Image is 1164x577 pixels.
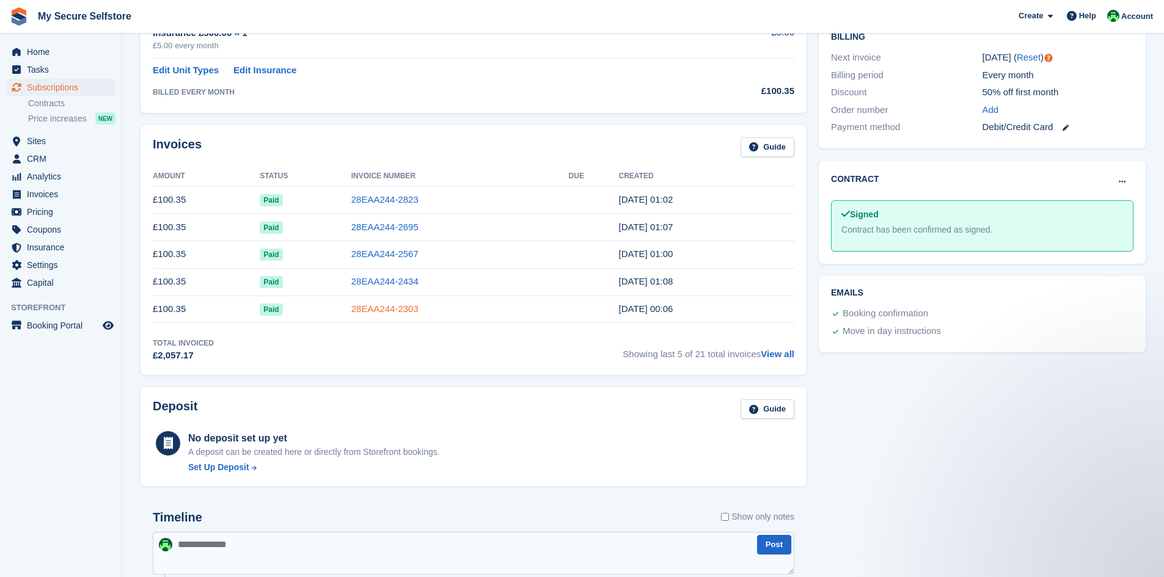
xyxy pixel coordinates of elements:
[569,167,619,186] th: Due
[260,276,282,288] span: Paid
[27,168,100,185] span: Analytics
[6,203,115,220] a: menu
[153,399,197,419] h2: Deposit
[153,167,260,186] th: Amount
[619,303,673,314] time: 2025-03-27 00:06:53 UTC
[1121,10,1153,23] span: Account
[260,222,282,234] span: Paid
[831,30,1133,42] h2: Billing
[27,317,100,334] span: Booking Portal
[831,173,879,186] h2: Contract
[153,137,202,158] h2: Invoices
[27,150,100,167] span: CRM
[619,249,673,259] time: 2025-05-27 00:00:03 UTC
[27,203,100,220] span: Pricing
[27,239,100,256] span: Insurance
[6,168,115,185] a: menu
[761,349,794,359] a: View all
[153,40,674,52] div: £5.00 every month
[983,120,1133,134] div: Debit/Credit Card
[159,538,172,551] img: Vickie Wedge
[623,338,794,363] span: Showing last 5 of 21 total invoices
[619,194,673,205] time: 2025-07-27 00:02:46 UTC
[6,43,115,60] a: menu
[721,510,794,523] label: Show only notes
[1079,10,1096,22] span: Help
[351,167,569,186] th: Invoice Number
[619,276,673,286] time: 2025-04-27 00:08:52 UTC
[6,317,115,334] a: menu
[843,307,928,321] div: Booking confirmation
[674,19,794,59] td: £5.00
[188,461,249,474] div: Set Up Deposit
[33,6,136,26] a: My Secure Selfstore
[260,194,282,206] span: Paid
[188,431,440,446] div: No deposit set up yet
[153,349,214,363] div: £2,057.17
[28,112,115,125] a: Price increases NEW
[351,276,419,286] a: 28EAA244-2434
[741,399,794,419] a: Guide
[153,64,219,78] a: Edit Unit Types
[153,241,260,268] td: £100.35
[1107,10,1119,22] img: Vickie Wedge
[351,222,419,232] a: 28EAA244-2695
[6,274,115,291] a: menu
[6,150,115,167] a: menu
[351,194,419,205] a: 28EAA244-2823
[831,103,982,117] div: Order number
[27,256,100,274] span: Settings
[983,85,1133,100] div: 50% off first month
[153,338,214,349] div: Total Invoiced
[27,132,100,150] span: Sites
[27,186,100,203] span: Invoices
[27,61,100,78] span: Tasks
[831,68,982,82] div: Billing period
[153,87,674,98] div: BILLED EVERY MONTH
[28,113,87,125] span: Price increases
[841,208,1123,221] div: Signed
[28,98,115,109] a: Contracts
[101,318,115,333] a: Preview store
[10,7,28,26] img: stora-icon-8386f47178a22dfd0bd8f6a31ec36ba5ce8667c1dd55bd0f319d3a0aa187defe.svg
[6,239,115,256] a: menu
[6,61,115,78] a: menu
[757,535,791,555] button: Post
[1019,10,1043,22] span: Create
[831,85,982,100] div: Discount
[6,79,115,96] a: menu
[260,167,351,186] th: Status
[27,274,100,291] span: Capital
[843,324,941,339] div: Move in day instructions
[741,137,794,158] a: Guide
[153,510,202,524] h2: Timeline
[1017,52,1041,62] a: Reset
[841,223,1123,236] div: Contract has been confirmed as signed.
[6,221,115,238] a: menu
[233,64,296,78] a: Edit Insurance
[619,222,673,232] time: 2025-06-27 00:07:14 UTC
[6,256,115,274] a: menu
[27,79,100,96] span: Subscriptions
[983,51,1133,65] div: [DATE] ( )
[983,103,999,117] a: Add
[351,303,419,314] a: 28EAA244-2303
[983,68,1133,82] div: Every month
[260,303,282,316] span: Paid
[721,510,729,523] input: Show only notes
[153,186,260,214] td: £100.35
[27,221,100,238] span: Coupons
[153,214,260,241] td: £100.35
[27,43,100,60] span: Home
[674,84,794,98] div: £100.35
[153,296,260,323] td: £100.35
[831,120,982,134] div: Payment method
[831,51,982,65] div: Next invoice
[95,112,115,125] div: NEW
[619,167,794,186] th: Created
[351,249,419,259] a: 28EAA244-2567
[188,446,440,459] p: A deposit can be created here or directly from Storefront bookings.
[6,186,115,203] a: menu
[153,268,260,296] td: £100.35
[1043,53,1054,64] div: Tooltip anchor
